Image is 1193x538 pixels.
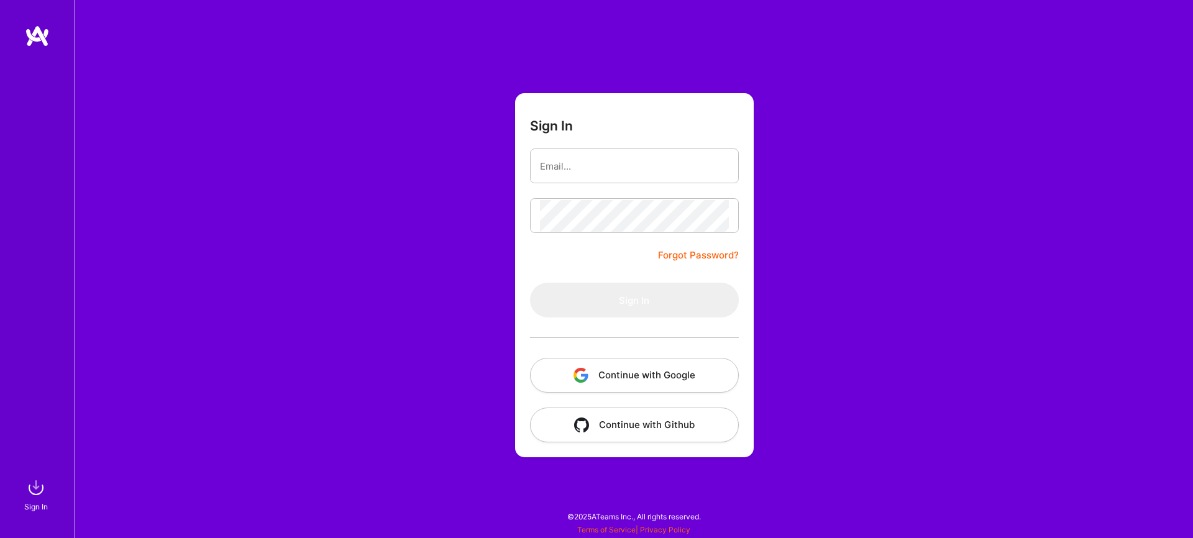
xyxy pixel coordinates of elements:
[577,525,636,534] a: Terms of Service
[530,408,739,442] button: Continue with Github
[75,501,1193,532] div: © 2025 ATeams Inc., All rights reserved.
[658,248,739,263] a: Forgot Password?
[530,118,573,134] h3: Sign In
[24,475,48,500] img: sign in
[577,525,690,534] span: |
[25,25,50,47] img: logo
[574,368,588,383] img: icon
[530,283,739,317] button: Sign In
[540,150,729,182] input: Email...
[24,500,48,513] div: Sign In
[530,358,739,393] button: Continue with Google
[26,475,48,513] a: sign inSign In
[640,525,690,534] a: Privacy Policy
[574,417,589,432] img: icon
